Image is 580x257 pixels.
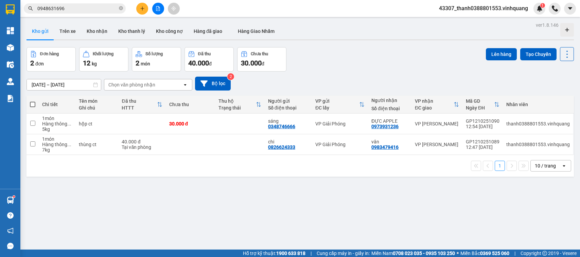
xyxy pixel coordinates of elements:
div: Chọn văn phòng nhận [108,81,155,88]
img: warehouse-icon [7,197,14,204]
div: VP [PERSON_NAME] [415,142,459,147]
span: 43307_thanh0388801553.vinhquang [434,4,533,13]
span: 30.000 [241,59,262,67]
img: phone-icon [552,5,558,12]
img: dashboard-icon [7,27,14,34]
div: hộp ct [79,121,115,126]
div: thanh0388801553.vinhquang [506,142,570,147]
span: món [141,61,150,66]
span: 40.000 [188,59,209,67]
span: Miền Bắc [460,250,509,257]
span: ... [67,121,71,126]
div: 5 kg [42,126,72,132]
div: Tạo kho hàng mới [560,23,574,37]
th: Toggle SortBy [462,96,503,114]
div: VP Giải Phóng [315,142,365,147]
span: Miền Nam [371,250,455,257]
span: Hàng Giao Nhầm [238,28,275,34]
img: icon-new-feature [537,5,543,12]
div: 0973931236 [371,124,399,129]
button: Số lượng2món [132,47,181,72]
div: ĐC giao [415,105,454,111]
button: Chưa thu30.000đ [237,47,286,72]
div: sáng [268,118,309,124]
div: 12:54 [DATE] [466,124,499,129]
svg: open [182,82,188,87]
img: warehouse-icon [7,44,14,51]
span: close-circle [119,6,123,10]
span: đ [262,61,264,66]
span: notification [7,228,14,234]
button: file-add [152,3,164,15]
span: 1 [541,3,544,8]
div: 0826624333 [268,144,295,150]
div: Đã thu [198,52,211,56]
div: Người gửi [268,98,309,104]
span: Cung cấp máy in - giấy in: [317,250,370,257]
button: Kho gửi [27,23,54,39]
span: ... [67,142,71,147]
div: Đơn hàng [40,52,59,56]
div: Số điện thoại [371,106,408,111]
th: Toggle SortBy [411,96,462,114]
button: Bộ lọc [195,77,231,91]
span: copyright [542,251,547,256]
span: search [28,6,33,11]
img: logo-vxr [6,4,15,15]
div: 1 món [42,136,72,142]
div: 0348746666 [268,124,295,129]
div: Tên món [79,98,115,104]
button: Khối lượng12kg [79,47,128,72]
sup: 2 [227,73,234,80]
img: warehouse-icon [7,61,14,68]
div: Số lượng [145,52,163,56]
th: Toggle SortBy [312,96,368,114]
div: Đã thu [122,98,157,104]
button: 1 [495,161,505,171]
span: question-circle [7,212,14,219]
strong: 0708 023 035 - 0935 103 250 [393,251,455,256]
svg: open [561,163,567,169]
div: Chi tiết [42,102,72,107]
div: Mã GD [466,98,494,104]
span: plus [140,6,145,11]
button: aim [168,3,180,15]
div: VP gửi [315,98,359,104]
th: Toggle SortBy [215,96,265,114]
div: ver 1.8.146 [536,21,559,29]
sup: 1 [13,196,15,198]
div: Khối lượng [93,52,113,56]
span: 2 [136,59,139,67]
span: 2 [30,59,34,67]
div: VP [PERSON_NAME] [415,121,459,126]
div: thanh0388801553.vinhquang [506,121,570,126]
button: Hàng đã giao [188,23,228,39]
span: ⚪️ [457,252,459,255]
div: HTTT [122,105,157,111]
button: Kho nhận [81,23,113,39]
div: 7 kg [42,147,72,153]
div: Ghi chú [79,105,115,111]
div: GP1210251090 [466,118,499,124]
div: Hàng thông thường [42,142,72,147]
sup: 1 [540,3,545,8]
img: warehouse-icon [7,78,14,85]
button: plus [136,3,148,15]
div: VP Giải Phóng [315,121,365,126]
span: | [514,250,515,257]
button: caret-down [564,3,576,15]
div: 40.000 đ [122,139,162,144]
span: đ [209,61,212,66]
div: Số điện thoại [268,105,309,111]
div: 0983479416 [371,144,399,150]
div: 1 món [42,116,72,121]
div: Chưa thu [251,52,268,56]
div: Chưa thu [169,102,212,107]
button: Kho công nợ [151,23,188,39]
div: Nhân viên [506,102,570,107]
div: Người nhận [371,98,408,103]
span: file-add [156,6,160,11]
div: VP nhận [415,98,454,104]
input: Select a date range. [27,79,101,90]
div: ĐỰC APPLE [371,118,408,124]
